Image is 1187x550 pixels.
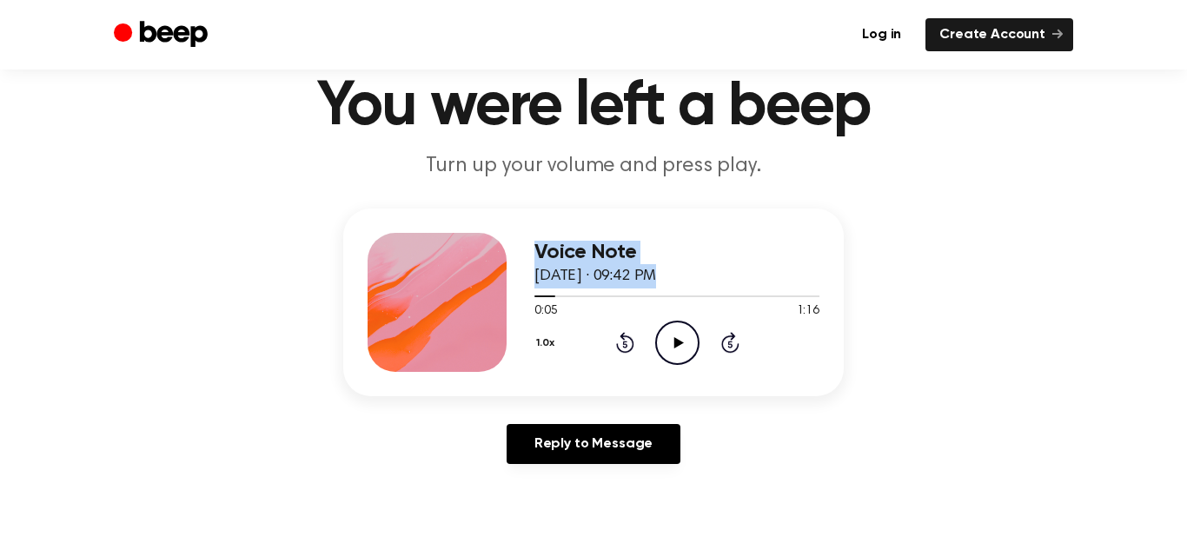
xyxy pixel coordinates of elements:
[507,424,680,464] a: Reply to Message
[797,302,819,321] span: 1:16
[848,18,915,51] a: Log in
[534,302,557,321] span: 0:05
[534,268,656,284] span: [DATE] · 09:42 PM
[260,152,927,181] p: Turn up your volume and press play.
[534,241,819,264] h3: Voice Note
[149,76,1038,138] h1: You were left a beep
[114,18,212,52] a: Beep
[925,18,1073,51] a: Create Account
[534,328,561,358] button: 1.0x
